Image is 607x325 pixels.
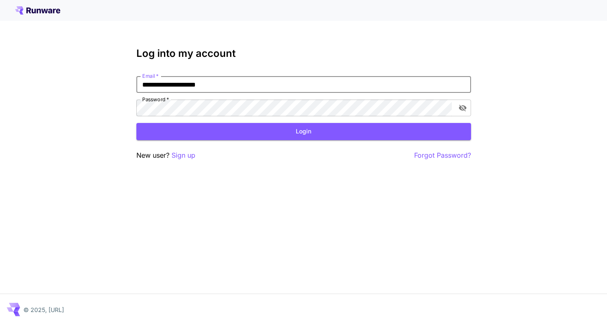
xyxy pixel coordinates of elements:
[136,123,471,140] button: Login
[142,96,169,103] label: Password
[414,150,471,161] button: Forgot Password?
[136,150,195,161] p: New user?
[142,72,159,79] label: Email
[136,48,471,59] h3: Log into my account
[455,100,470,115] button: toggle password visibility
[23,305,64,314] p: © 2025, [URL]
[172,150,195,161] button: Sign up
